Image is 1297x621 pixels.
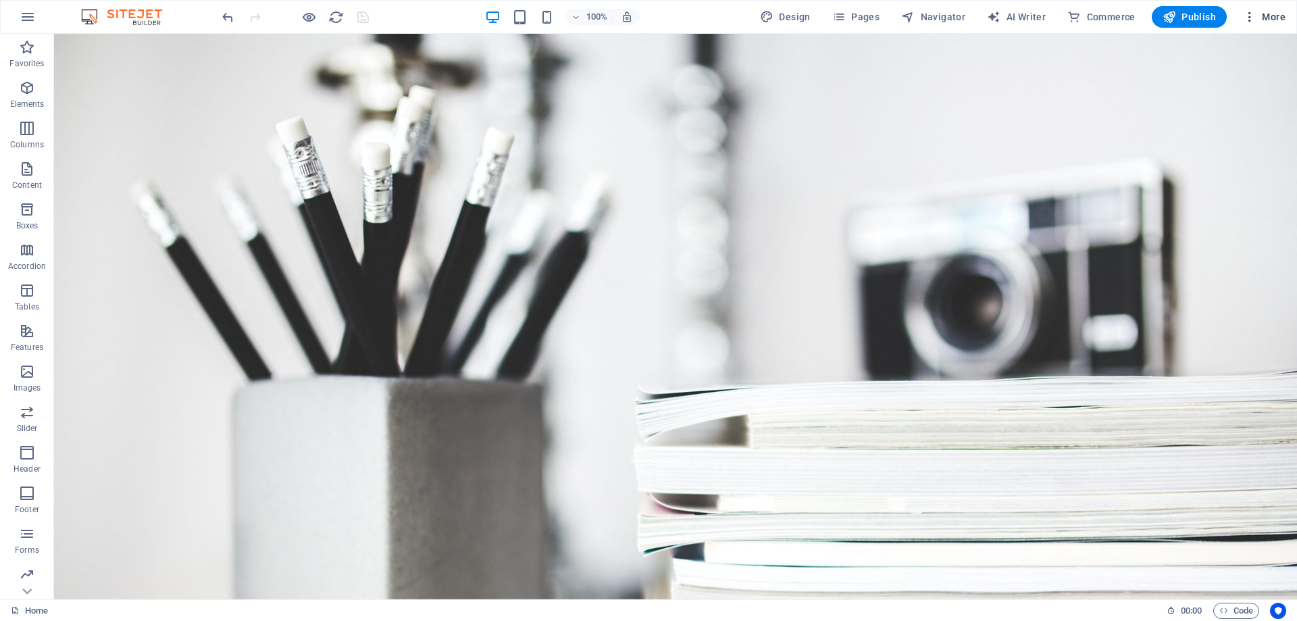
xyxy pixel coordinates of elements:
span: Navigator [901,10,965,24]
p: Elements [10,99,45,109]
p: Features [11,342,43,353]
p: Footer [15,504,39,515]
h6: 100% [586,9,607,25]
span: 00 00 [1181,603,1202,619]
p: Tables [15,301,39,312]
button: Design [755,6,816,28]
p: Images [14,382,41,393]
p: Boxes [16,220,39,231]
button: Click here to leave preview mode and continue editing [301,9,317,25]
button: Code [1213,603,1259,619]
span: : [1190,605,1192,616]
button: More [1238,6,1291,28]
button: undo [220,9,236,25]
p: Forms [15,545,39,555]
p: Favorites [9,58,44,69]
i: Undo: Change meta tags (Ctrl+Z) [220,9,236,25]
button: Usercentrics [1270,603,1286,619]
span: Design [760,10,811,24]
h6: Session time [1167,603,1202,619]
span: Publish [1163,10,1216,24]
i: Reload page [328,9,344,25]
button: 100% [565,9,613,25]
p: Columns [10,139,44,150]
p: Slider [17,423,38,434]
p: Header [14,464,41,474]
button: Navigator [896,6,971,28]
span: AI Writer [987,10,1046,24]
span: More [1243,10,1286,24]
button: reload [328,9,344,25]
p: Accordion [8,261,46,272]
button: Publish [1152,6,1227,28]
img: Editor Logo [78,9,179,25]
span: Code [1219,603,1253,619]
button: AI Writer [982,6,1051,28]
div: Design (Ctrl+Alt+Y) [755,6,816,28]
button: Commerce [1062,6,1141,28]
span: Commerce [1067,10,1136,24]
span: Pages [832,10,880,24]
i: On resize automatically adjust zoom level to fit chosen device. [621,11,633,23]
p: Content [12,180,42,191]
button: Pages [827,6,885,28]
a: Click to cancel selection. Double-click to open Pages [11,603,48,619]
